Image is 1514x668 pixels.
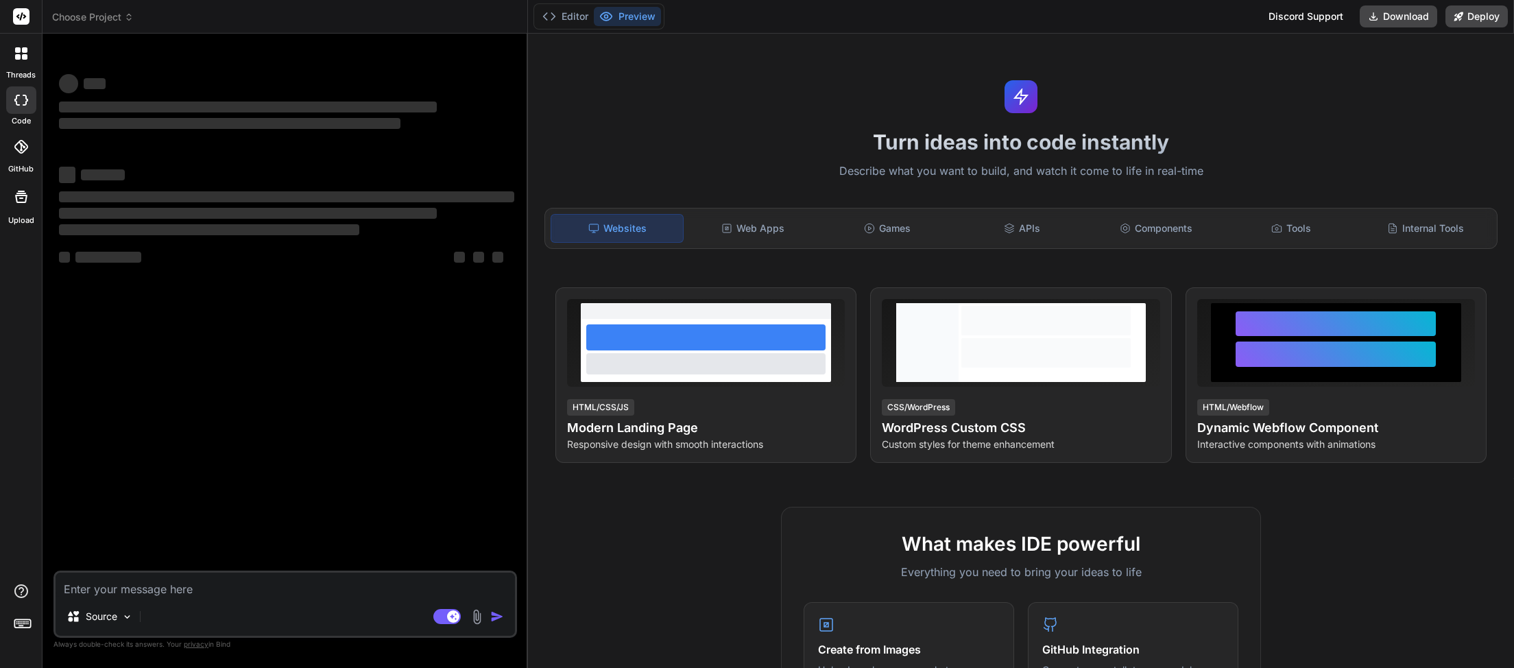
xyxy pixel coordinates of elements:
[86,610,117,623] p: Source
[1360,5,1437,27] button: Download
[53,638,517,651] p: Always double-check its answers. Your in Bind
[1197,418,1475,438] h4: Dynamic Webflow Component
[490,610,504,623] img: icon
[956,214,1088,243] div: APIs
[882,399,955,416] div: CSS/WordPress
[59,167,75,183] span: ‌
[75,252,141,263] span: ‌
[8,215,34,226] label: Upload
[454,252,465,263] span: ‌
[59,102,437,112] span: ‌
[1090,214,1222,243] div: Components
[804,529,1238,558] h2: What makes IDE powerful
[59,118,400,129] span: ‌
[6,69,36,81] label: threads
[59,74,78,93] span: ‌
[551,214,684,243] div: Websites
[686,214,818,243] div: Web Apps
[12,115,31,127] label: code
[567,438,845,451] p: Responsive design with smooth interactions
[1042,641,1224,658] h4: GitHub Integration
[59,208,437,219] span: ‌
[567,418,845,438] h4: Modern Landing Page
[536,163,1506,180] p: Describe what you want to build, and watch it come to life in real-time
[804,564,1238,580] p: Everything you need to bring your ideas to life
[121,611,133,623] img: Pick Models
[1197,438,1475,451] p: Interactive components with animations
[536,130,1506,154] h1: Turn ideas into code instantly
[821,214,953,243] div: Games
[81,169,125,180] span: ‌
[594,7,661,26] button: Preview
[469,609,485,625] img: attachment
[59,191,514,202] span: ‌
[184,640,208,648] span: privacy
[1260,5,1351,27] div: Discord Support
[882,418,1159,438] h4: WordPress Custom CSS
[52,10,134,24] span: Choose Project
[492,252,503,263] span: ‌
[1360,214,1491,243] div: Internal Tools
[1225,214,1357,243] div: Tools
[473,252,484,263] span: ‌
[1197,399,1269,416] div: HTML/Webflow
[8,163,34,175] label: GitHub
[59,224,359,235] span: ‌
[59,252,70,263] span: ‌
[567,399,634,416] div: HTML/CSS/JS
[1445,5,1508,27] button: Deploy
[537,7,594,26] button: Editor
[84,78,106,89] span: ‌
[818,641,1000,658] h4: Create from Images
[882,438,1159,451] p: Custom styles for theme enhancement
